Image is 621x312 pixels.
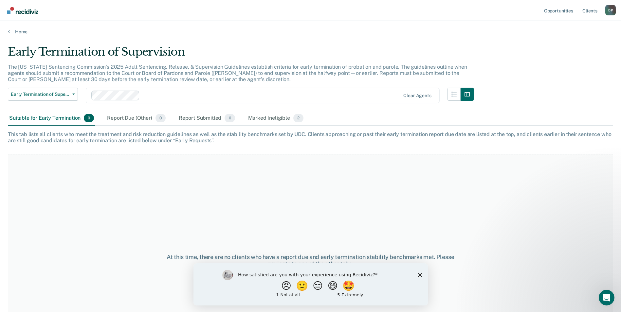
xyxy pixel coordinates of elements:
[7,7,38,14] img: Recidiviz
[11,92,70,97] span: Early Termination of Supervision
[605,5,616,15] button: Profile dropdown button
[8,88,78,101] button: Early Termination of Supervision
[177,111,236,126] div: Report Submitted0
[599,290,614,305] iframe: Intercom live chat
[84,114,94,122] span: 0
[8,131,613,144] div: This tab lists all clients who meet the treatment and risk reduction guidelines as well as the st...
[247,111,305,126] div: Marked Ineligible2
[8,64,467,82] p: The [US_STATE] Sentencing Commission’s 2025 Adult Sentencing, Release, & Supervision Guidelines e...
[605,5,616,15] div: D P
[8,111,95,126] div: Suitable for Early Termination0
[8,29,613,35] a: Home
[159,253,462,268] div: At this time, there are no clients who have a report due and early termination stability benchmar...
[293,114,303,122] span: 2
[8,45,474,64] div: Early Termination of Supervision
[155,114,166,122] span: 0
[225,114,235,122] span: 0
[106,111,167,126] div: Report Due (Other)0
[193,263,428,305] iframe: Survey by Kim from Recidiviz
[403,93,431,98] div: Clear agents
